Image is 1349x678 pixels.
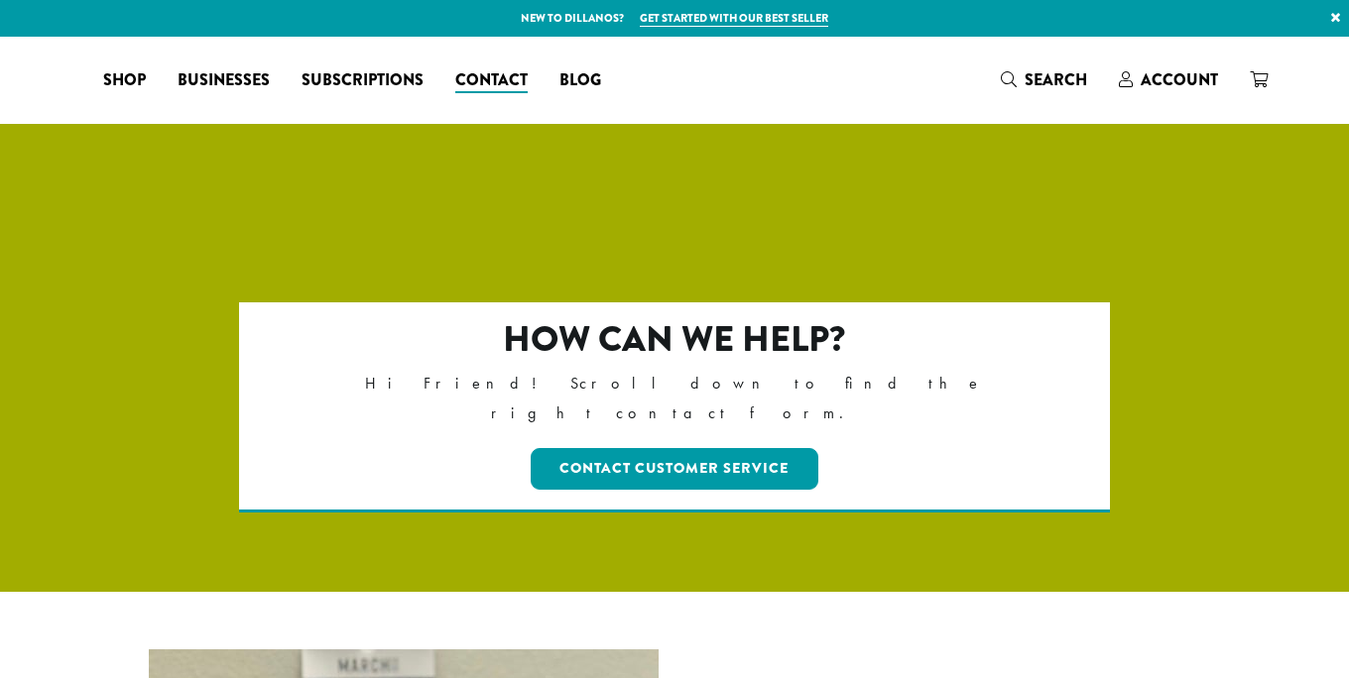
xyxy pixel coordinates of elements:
span: Businesses [178,68,270,93]
span: Contact [455,68,528,93]
a: Search [985,63,1103,96]
span: Subscriptions [302,68,424,93]
span: Account [1141,68,1218,91]
span: Shop [103,68,146,93]
a: Shop [87,64,162,96]
a: Get started with our best seller [640,10,828,27]
p: Hi Friend! Scroll down to find the right contact form. [325,369,1025,428]
span: Search [1025,68,1087,91]
a: Contact Customer Service [531,448,819,490]
h2: How can we help? [325,318,1025,361]
span: Blog [559,68,601,93]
